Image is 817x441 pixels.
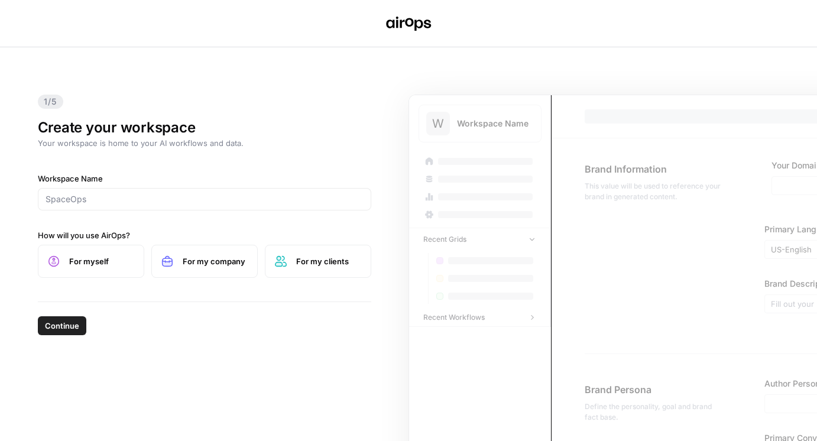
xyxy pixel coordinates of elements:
span: For my clients [296,255,361,267]
span: Continue [45,320,79,332]
input: SpaceOps [46,193,364,205]
label: Workspace Name [38,173,371,184]
span: For myself [69,255,134,267]
button: Continue [38,316,86,335]
label: How will you use AirOps? [38,229,371,241]
span: W [432,115,444,132]
p: Your workspace is home to your AI workflows and data. [38,137,371,149]
span: For my company [183,255,248,267]
span: 1/5 [38,95,63,109]
h1: Create your workspace [38,118,371,137]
